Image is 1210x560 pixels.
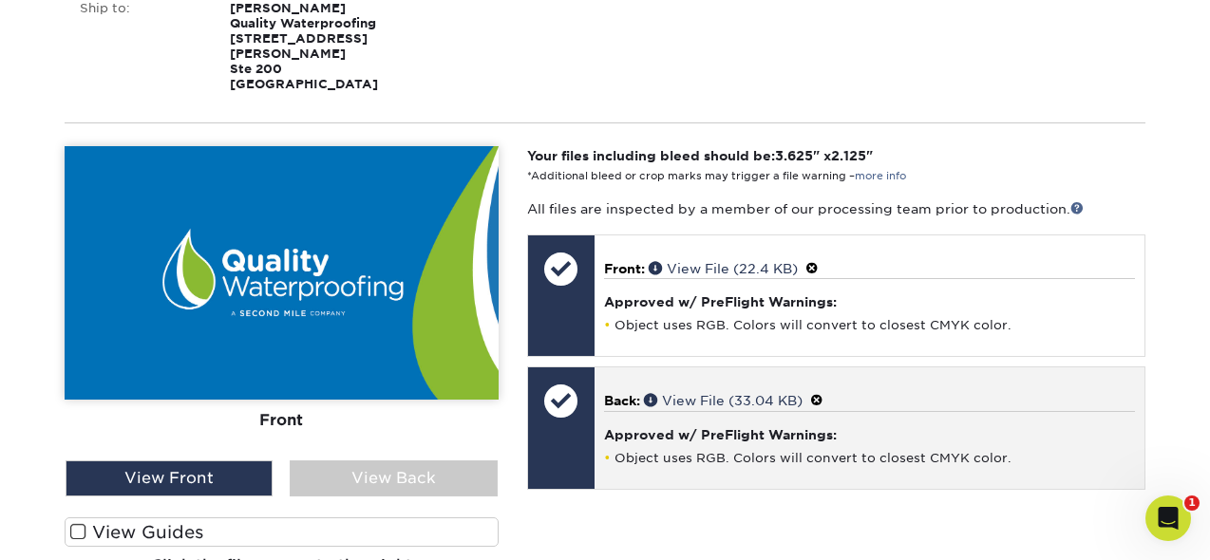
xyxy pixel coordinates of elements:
h4: Approved w/ PreFlight Warnings: [604,427,1135,442]
span: 2.125 [831,148,866,163]
span: Back: [604,393,640,408]
small: *Additional bleed or crop marks may trigger a file warning – [527,170,906,182]
a: View File (33.04 KB) [644,393,803,408]
p: All files are inspected by a member of our processing team prior to production. [527,199,1145,218]
span: Front: [604,261,645,276]
li: Object uses RGB. Colors will convert to closest CMYK color. [604,450,1135,466]
div: View Back [290,460,497,496]
li: Object uses RGB. Colors will convert to closest CMYK color. [604,317,1135,333]
iframe: Intercom live chat [1145,495,1191,541]
a: more info [855,170,906,182]
h4: Approved w/ PreFlight Warnings: [604,294,1135,309]
span: 3.625 [775,148,813,163]
div: Front [65,400,499,441]
div: Ship to: [66,1,216,92]
a: View File (22.4 KB) [649,261,798,276]
strong: [PERSON_NAME] Quality Waterproofing [STREET_ADDRESS][PERSON_NAME] Ste 200 [GEOGRAPHIC_DATA] [230,1,378,91]
strong: Your files including bleed should be: " x " [527,148,873,163]
div: View Front [66,460,273,496]
span: 1 [1184,495,1200,511]
label: View Guides [65,517,499,547]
